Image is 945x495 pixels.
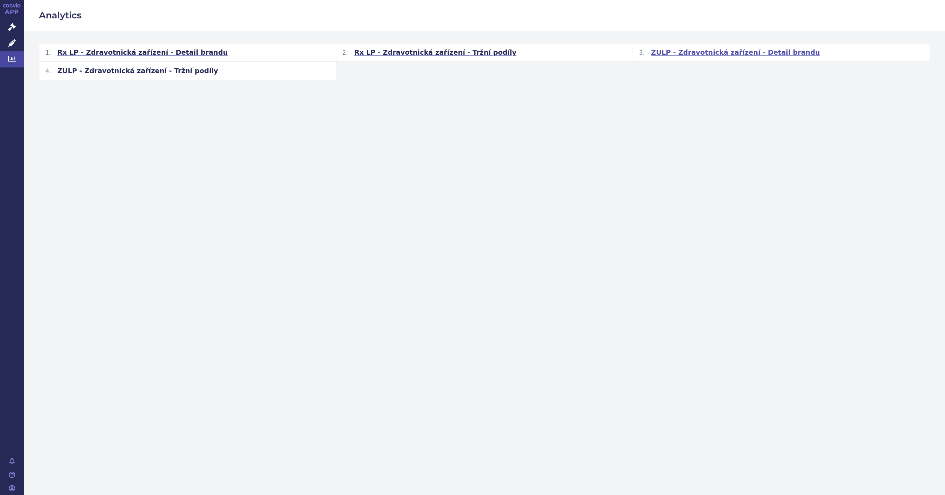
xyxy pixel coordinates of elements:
[39,62,336,80] button: ZULP - Zdravotnická zařízení - Tržní podíly
[39,43,336,62] button: Rx LP - Zdravotnická zařízení - Detail brandu
[57,66,218,75] span: ZULP - Zdravotnická zařízení - Tržní podíly
[633,43,930,62] button: ZULP - Zdravotnická zařízení - Detail brandu
[39,9,930,22] h2: Analytics
[651,48,820,57] span: ZULP - Zdravotnická zařízení - Detail brandu
[354,48,517,57] span: Rx LP - Zdravotnická zařízení - Tržní podíly
[57,48,228,57] span: Rx LP - Zdravotnická zařízení - Detail brandu
[336,43,633,62] button: Rx LP - Zdravotnická zařízení - Tržní podíly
